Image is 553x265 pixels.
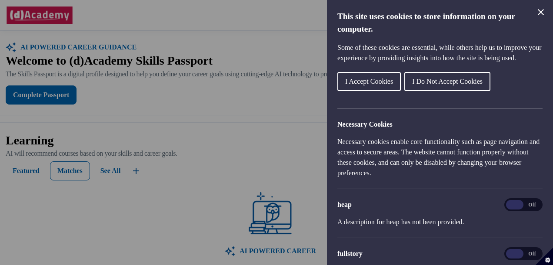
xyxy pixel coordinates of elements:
h3: fullstory [337,249,543,259]
p: Some of these cookies are essential, while others help us to improve your experience by providing... [337,43,543,63]
button: Set cookie preferences [536,248,553,265]
span: I Accept Cookies [345,78,393,85]
span: I Do Not Accept Cookies [412,78,483,85]
button: I Do Not Accept Cookies [404,72,490,91]
button: I Accept Cookies [337,72,401,91]
p: Necessary cookies enable core functionality such as page navigation and access to secure areas. T... [337,137,543,178]
h2: Necessary Cookies [337,119,543,130]
h3: heap [337,200,543,210]
span: On [506,200,523,209]
span: On [506,249,523,258]
span: Off [523,200,541,209]
span: Off [523,249,541,258]
p: A description for heap has not been provided. [337,217,543,227]
h1: This site uses cookies to store information on your computer. [337,10,543,36]
button: Close Cookie Control [536,7,546,17]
